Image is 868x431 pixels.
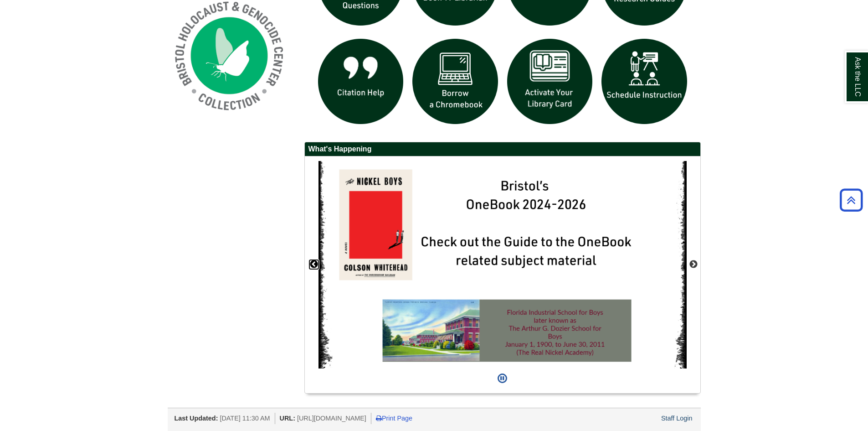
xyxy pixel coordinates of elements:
button: Previous [309,260,318,269]
h2: What's Happening [305,142,700,156]
img: Borrow a chromebook icon links to the borrow a chromebook web page [408,34,503,129]
a: Staff Login [661,415,693,422]
img: The Nickel Boys OneBook [318,161,687,369]
i: Print Page [376,415,382,421]
img: citation help icon links to citation help guide page [313,34,408,129]
img: activate Library Card icon links to form to activate student ID into library card [503,34,597,129]
span: [URL][DOMAIN_NAME] [297,415,366,422]
img: For faculty. Schedule Library Instruction icon links to form. [597,34,692,129]
button: Next [689,260,698,269]
span: URL: [280,415,295,422]
a: Back to Top [837,194,866,206]
button: Pause [495,369,510,389]
div: This box contains rotating images [318,161,687,369]
a: Print Page [376,415,412,422]
span: Last Updated: [175,415,218,422]
span: [DATE] 11:30 AM [220,415,270,422]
